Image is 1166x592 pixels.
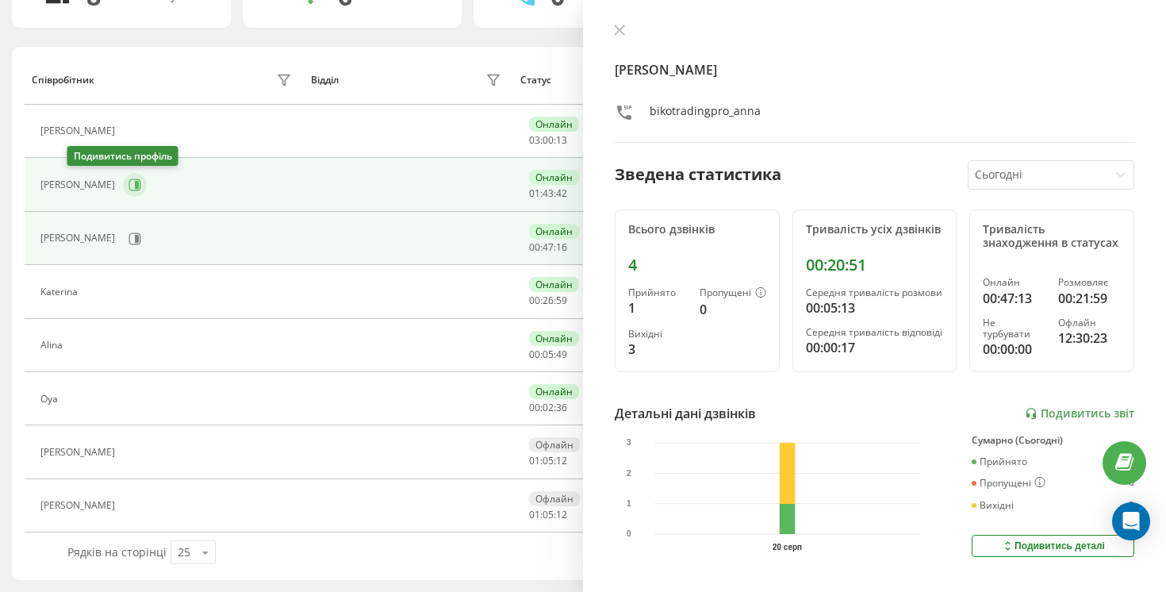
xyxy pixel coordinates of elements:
div: Подивитись профіль [67,146,178,166]
div: Офлайн [529,491,580,506]
div: 3 [1129,500,1134,511]
div: Розмовляє [1058,277,1121,288]
div: Онлайн [529,170,579,185]
span: 59 [556,294,567,307]
span: 00 [529,401,540,414]
h4: [PERSON_NAME] [615,60,1134,79]
div: [PERSON_NAME] [40,125,119,136]
div: : : [529,188,567,199]
div: Вихідні [972,500,1014,511]
div: Katerina [40,286,82,298]
span: 01 [529,186,540,200]
div: Середня тривалість розмови [806,287,944,298]
div: Офлайн [1058,317,1121,329]
div: 0 [700,300,766,319]
span: Рядків на сторінці [67,544,167,559]
div: Онлайн [983,277,1045,288]
div: [PERSON_NAME] [40,447,119,458]
span: 03 [529,133,540,147]
span: 43 [543,186,554,200]
div: Онлайн [529,384,579,399]
text: 1 [627,499,631,508]
span: 12 [556,454,567,467]
span: 47 [543,240,554,254]
div: Онлайн [529,117,579,132]
div: : : [529,456,567,467]
div: 1 [628,298,687,317]
div: Статус [520,75,551,86]
span: 42 [556,186,567,200]
text: 0 [627,530,631,539]
div: Відділ [311,75,339,86]
span: 36 [556,401,567,414]
div: [PERSON_NAME] [40,233,119,244]
a: Подивитись звіт [1025,407,1134,421]
span: 05 [543,348,554,361]
div: Вихідні [628,329,687,340]
div: Open Intercom Messenger [1112,502,1150,540]
div: 00:00:00 [983,340,1045,359]
div: Прийнято [628,287,687,298]
div: Тривалість знаходження в статусах [983,223,1121,250]
div: Alina [40,340,67,351]
div: Офлайн [529,437,580,452]
span: 16 [556,240,567,254]
span: 13 [556,133,567,147]
div: 12:30:23 [1058,329,1121,348]
div: [PERSON_NAME] [40,500,119,511]
span: 02 [543,401,554,414]
div: Oya [40,394,62,405]
div: 00:20:51 [806,256,944,275]
div: : : [529,135,567,146]
div: Детальні дані дзвінків [615,404,756,423]
div: : : [529,295,567,306]
div: bikotradingpro_anna [650,103,761,126]
div: 3 [628,340,687,359]
div: 00:05:13 [806,298,944,317]
div: Середня тривалість відповіді [806,327,944,338]
text: 20 серп [773,543,802,552]
span: 01 [529,454,540,467]
div: [PERSON_NAME] [40,179,119,190]
div: 4 [628,256,766,275]
div: Онлайн [529,331,579,346]
span: 49 [556,348,567,361]
div: Сумарно (Сьогодні) [972,435,1134,446]
span: 26 [543,294,554,307]
div: Співробітник [32,75,94,86]
span: 05 [543,508,554,521]
span: 00 [529,294,540,307]
div: Тривалість усіх дзвінків [806,223,944,236]
div: Не турбувати [983,317,1045,340]
div: : : [529,402,567,413]
div: Онлайн [529,277,579,292]
div: Онлайн [529,224,579,239]
button: Подивитись деталі [972,535,1134,557]
div: Всього дзвінків [628,223,766,236]
span: 00 [529,240,540,254]
div: 25 [178,544,190,560]
span: 01 [529,508,540,521]
div: : : [529,509,567,521]
div: 00:00:17 [806,338,944,357]
span: 05 [543,454,554,467]
div: : : [529,349,567,360]
div: : : [529,242,567,253]
div: Пропущені [972,477,1045,490]
text: 3 [627,439,631,448]
div: Пропущені [700,287,766,300]
div: Подивитись деталі [1001,540,1105,552]
div: 00:21:59 [1058,289,1121,308]
div: Прийнято [972,456,1027,467]
div: 00:47:13 [983,289,1045,308]
span: 12 [556,508,567,521]
span: 00 [543,133,554,147]
span: 00 [529,348,540,361]
text: 2 [627,469,631,478]
div: Зведена статистика [615,163,781,186]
